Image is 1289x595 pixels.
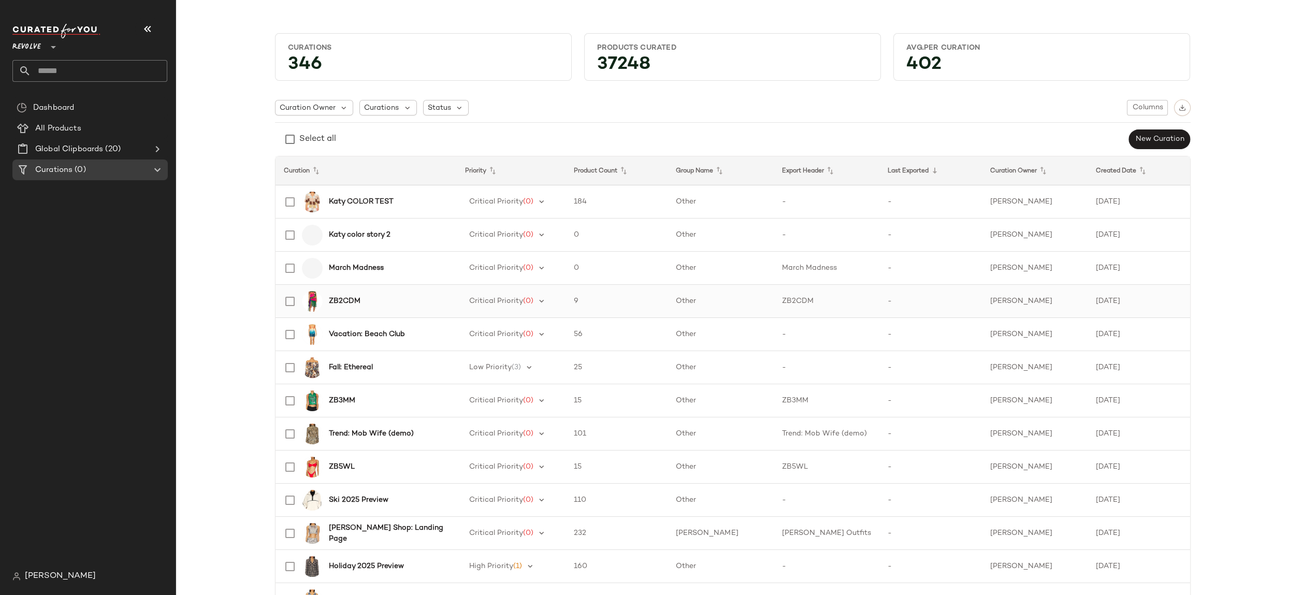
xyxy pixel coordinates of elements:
span: (0) [523,297,533,305]
span: Critical Priority [469,198,523,206]
td: 9 [566,285,668,318]
span: Low Priority [469,364,512,371]
span: (0) [523,463,533,471]
td: - [879,517,982,550]
img: cfy_white_logo.C9jOOHJF.svg [12,24,100,38]
img: RUNR-WD186_V1.jpg [302,324,323,345]
span: Critical Priority [469,529,523,537]
th: Priority [457,156,566,185]
td: [PERSON_NAME] [982,318,1088,351]
td: [PERSON_NAME] [982,185,1088,219]
b: March Madness [329,263,384,273]
b: Trend: Mob Wife (demo) [329,428,414,439]
img: AFFM-WS505_V1.jpg [302,357,323,378]
td: [PERSON_NAME] [982,351,1088,384]
span: (0) [73,164,85,176]
td: Other [668,285,773,318]
td: Other [668,384,773,417]
td: [DATE] [1088,384,1190,417]
td: Other [668,185,773,219]
td: [PERSON_NAME] [668,517,773,550]
td: ZB3MM [774,384,879,417]
td: [DATE] [1088,318,1190,351]
b: [PERSON_NAME] Shop: Landing Page [329,523,444,544]
span: (0) [523,496,533,504]
div: 346 [280,57,567,76]
td: 0 [566,219,668,252]
td: - [774,351,879,384]
td: [PERSON_NAME] [982,285,1088,318]
span: Curation Owner [280,103,336,113]
th: Product Count [566,156,668,185]
td: [PERSON_NAME] [982,517,1088,550]
span: Status [428,103,451,113]
span: (20) [103,143,121,155]
span: Dashboard [33,102,74,114]
b: ZB5WL [329,461,355,472]
td: - [774,550,879,583]
td: Other [668,417,773,451]
img: COEL-WS392_V1.jpg [302,523,323,544]
td: Other [668,252,773,285]
img: LSPA-WX2061_V1.jpg [302,457,323,477]
td: 232 [566,517,668,550]
td: 160 [566,550,668,583]
td: [DATE] [1088,517,1190,550]
span: Global Clipboards [35,143,103,155]
b: ZB2CDM [329,296,360,307]
td: 0 [566,252,668,285]
span: (0) [523,330,533,338]
span: (0) [523,231,533,239]
td: - [879,252,982,285]
span: Critical Priority [469,264,523,272]
td: 101 [566,417,668,451]
img: svg%3e [12,572,21,581]
span: (0) [523,198,533,206]
img: MRAE-WD15_V1.jpg [302,291,323,312]
td: 184 [566,185,668,219]
td: - [879,550,982,583]
td: [DATE] [1088,351,1190,384]
td: Other [668,351,773,384]
img: LARX-WK4_V1.jpg [302,490,323,511]
th: Curation [276,156,457,185]
th: Group Name [668,156,773,185]
span: (1) [513,562,522,570]
span: High Priority [469,562,513,570]
td: Other [668,318,773,351]
td: - [879,451,982,484]
b: Ski 2025 Preview [329,495,388,505]
td: - [774,185,879,219]
b: Fall: Ethereal [329,362,373,373]
span: Critical Priority [469,463,523,471]
th: Curation Owner [982,156,1088,185]
td: [PERSON_NAME] Outfits [774,517,879,550]
span: (3) [512,364,521,371]
td: 110 [566,484,668,517]
span: (0) [523,264,533,272]
td: [PERSON_NAME] [982,252,1088,285]
td: [PERSON_NAME] [982,451,1088,484]
img: svg%3e [17,103,27,113]
td: - [879,417,982,451]
span: New Curation [1135,135,1184,143]
th: Export Header [774,156,879,185]
div: 402 [898,57,1185,76]
td: Other [668,550,773,583]
span: All Products [35,123,81,135]
td: - [879,185,982,219]
span: [PERSON_NAME] [25,570,96,583]
b: Holiday 2025 Preview [329,561,404,572]
th: Last Exported [879,156,982,185]
td: [DATE] [1088,417,1190,451]
span: (0) [523,397,533,404]
td: Trend: Mob Wife (demo) [774,417,879,451]
td: - [879,484,982,517]
span: Critical Priority [469,430,523,438]
span: Critical Priority [469,330,523,338]
td: Other [668,219,773,252]
td: [DATE] [1088,451,1190,484]
button: Columns [1127,100,1167,115]
span: Curations [364,103,399,113]
td: - [774,318,879,351]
